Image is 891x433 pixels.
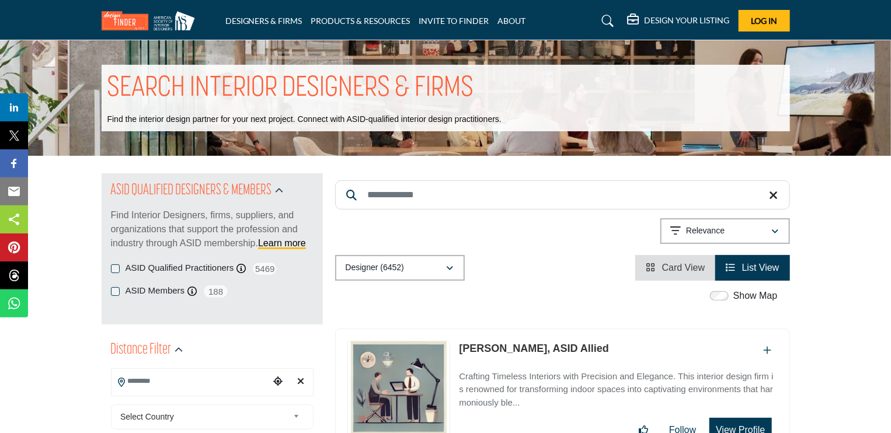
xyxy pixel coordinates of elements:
[419,16,489,26] a: INVITE TO FINDER
[107,114,502,125] p: Find the interior design partner for your next project. Connect with ASID-qualified interior desi...
[111,340,172,361] h2: Distance Filter
[225,16,302,26] a: DESIGNERS & FIRMS
[111,264,120,273] input: ASID Qualified Practitioners checkbox
[111,180,272,201] h2: ASID QUALIFIED DESIGNERS & MEMBERS
[293,369,310,394] div: Clear search location
[111,208,314,250] p: Find Interior Designers, firms, suppliers, and organizations that support the profession and indu...
[726,263,779,273] a: View List
[662,263,705,273] span: Card View
[311,16,410,26] a: PRODUCTS & RESOURCES
[252,261,278,276] span: 5469
[628,14,730,28] div: DESIGN YOUR LISTING
[102,11,201,30] img: Site Logo
[660,218,790,244] button: Relevance
[645,15,730,26] h5: DESIGN YOUR LISTING
[459,363,777,410] a: Crafting Timeless Interiors with Precision and Elegance. This interior design firm is renowned fo...
[635,255,715,281] li: Card View
[346,262,404,274] p: Designer (6452)
[590,12,621,30] a: Search
[203,284,229,299] span: 188
[112,370,269,393] input: Search Location
[742,263,779,273] span: List View
[459,341,609,357] p: Gregory Gordon, ASID Allied
[733,289,778,303] label: Show Map
[459,343,609,354] a: [PERSON_NAME], ASID Allied
[335,255,465,281] button: Designer (6452)
[646,263,705,273] a: View Card
[498,16,526,26] a: ABOUT
[107,71,474,107] h1: SEARCH INTERIOR DESIGNERS & FIRMS
[764,345,772,355] a: Add To List
[258,238,306,248] a: Learn more
[751,16,777,26] span: Log In
[715,255,789,281] li: List View
[269,369,287,394] div: Choose your current location
[335,180,790,209] input: Search Keyword
[120,410,288,424] span: Select Country
[126,284,185,298] label: ASID Members
[111,287,120,296] input: ASID Members checkbox
[459,370,777,410] p: Crafting Timeless Interiors with Precision and Elegance. This interior design firm is renowned fo...
[686,225,725,237] p: Relevance
[739,10,790,32] button: Log In
[126,261,234,275] label: ASID Qualified Practitioners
